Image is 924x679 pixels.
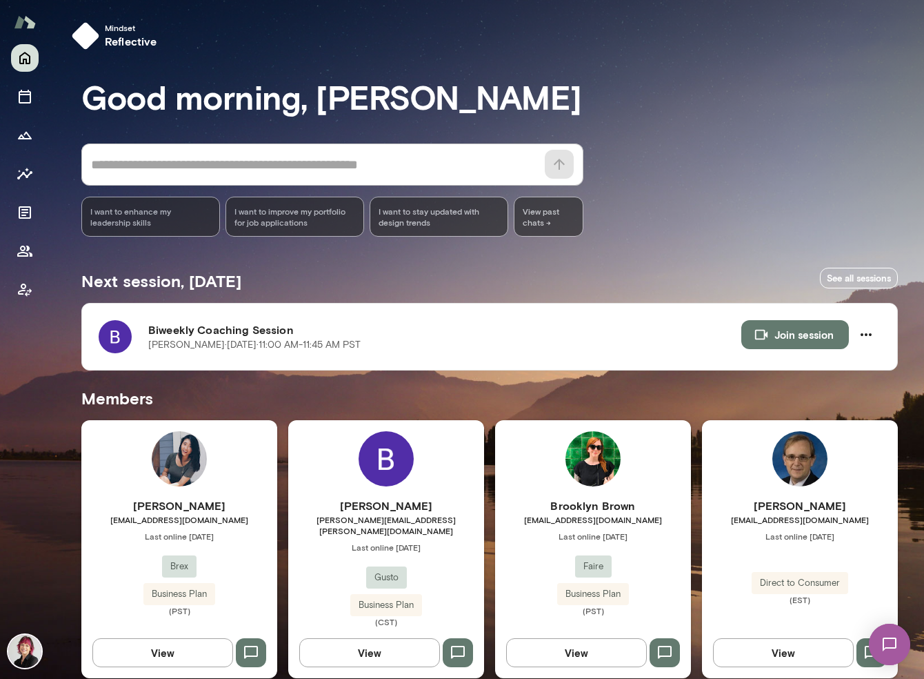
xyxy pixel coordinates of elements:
[105,22,157,33] span: Mindset
[81,605,277,616] span: (PST)
[81,531,277,542] span: Last online [DATE]
[820,268,898,289] a: See all sessions
[11,121,39,149] button: Growth Plan
[11,83,39,110] button: Sessions
[92,638,233,667] button: View
[288,616,484,627] span: (CST)
[81,77,898,116] h3: Good morning, [PERSON_NAME]
[575,560,612,573] span: Faire
[90,206,211,228] span: I want to enhance my leadership skills
[359,431,414,486] img: Bethany Schwanke
[741,320,849,349] button: Join session
[772,431,827,486] img: Richard Teel
[11,160,39,188] button: Insights
[81,270,241,292] h5: Next session, [DATE]
[350,598,422,612] span: Business Plan
[702,514,898,525] span: [EMAIL_ADDRESS][DOMAIN_NAME]
[565,431,621,486] img: Brooklyn Brown
[495,514,691,525] span: [EMAIL_ADDRESS][DOMAIN_NAME]
[713,638,854,667] button: View
[11,276,39,304] button: Client app
[152,431,207,486] img: Annie Xue
[105,33,157,50] h6: reflective
[81,498,277,514] h6: [PERSON_NAME]
[702,498,898,514] h6: [PERSON_NAME]
[148,338,361,352] p: [PERSON_NAME] · [DATE] · 11:00 AM-11:45 AM PST
[379,206,499,228] span: I want to stay updated with design trends
[11,237,39,265] button: Members
[81,387,898,409] h5: Members
[81,514,277,525] span: [EMAIL_ADDRESS][DOMAIN_NAME]
[752,576,848,590] span: Direct to Consumer
[702,594,898,605] span: (EST)
[299,638,440,667] button: View
[495,498,691,514] h6: Brooklyn Brown
[14,9,36,35] img: Mento
[81,197,220,237] div: I want to enhance my leadership skills
[72,22,99,50] img: mindset
[495,605,691,616] span: (PST)
[370,197,508,237] div: I want to stay updated with design trends
[11,199,39,226] button: Documents
[288,514,484,536] span: [PERSON_NAME][EMAIL_ADDRESS][PERSON_NAME][DOMAIN_NAME]
[66,17,168,55] button: Mindsetreflective
[366,571,407,584] span: Gusto
[11,44,39,72] button: Home
[288,498,484,514] h6: [PERSON_NAME]
[514,197,583,237] span: View past chats ->
[225,197,364,237] div: I want to improve my portfolio for job applications
[143,587,215,601] span: Business Plan
[162,560,197,573] span: Brex
[702,531,898,542] span: Last online [DATE]
[8,635,41,668] img: Leigh Allen-Arredondo
[234,206,355,228] span: I want to improve my portfolio for job applications
[148,322,741,338] h6: Biweekly Coaching Session
[506,638,647,667] button: View
[557,587,629,601] span: Business Plan
[495,531,691,542] span: Last online [DATE]
[288,542,484,553] span: Last online [DATE]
